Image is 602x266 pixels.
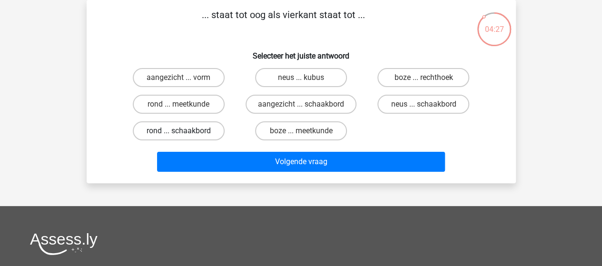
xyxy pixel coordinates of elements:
label: aangezicht ... schaakbord [246,95,356,114]
img: Assessly logo [30,233,98,255]
label: neus ... schaakbord [377,95,469,114]
h6: Selecteer het juiste antwoord [102,44,501,60]
label: neus ... kubus [255,68,347,87]
label: boze ... meetkunde [255,121,347,140]
button: Volgende vraag [157,152,445,172]
label: rond ... schaakbord [133,121,225,140]
label: aangezicht ... vorm [133,68,225,87]
p: ... staat tot oog als vierkant staat tot ... [102,8,465,36]
label: rond ... meetkunde [133,95,225,114]
label: boze ... rechthoek [377,68,469,87]
div: 04:27 [476,11,512,35]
